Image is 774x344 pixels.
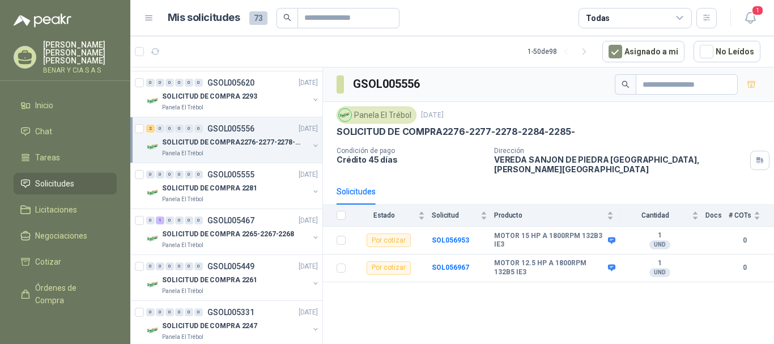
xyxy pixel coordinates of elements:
[156,171,164,179] div: 0
[620,205,705,227] th: Cantidad
[337,147,485,155] p: Condición de pago
[649,268,670,277] div: UND
[207,171,254,179] p: GSOL005555
[207,262,254,270] p: GSOL005449
[146,140,160,154] img: Company Logo
[175,171,184,179] div: 0
[620,259,699,268] b: 1
[146,76,320,112] a: 0 0 0 0 0 0 GSOL005620[DATE] Company LogoSOLICITUD DE COMPRA 2293Panela El Trébol
[299,124,318,134] p: [DATE]
[156,79,164,87] div: 0
[162,149,203,158] p: Panela El Trébol
[751,5,764,16] span: 1
[299,78,318,88] p: [DATE]
[146,308,155,316] div: 0
[194,79,203,87] div: 0
[146,122,320,158] a: 2 0 0 0 0 0 GSOL005556[DATE] Company LogoSOLICITUD DE COMPRA2276-2277-2278-2284-2285-Panela El Tr...
[494,205,620,227] th: Producto
[729,211,751,219] span: # COTs
[194,262,203,270] div: 0
[175,262,184,270] div: 0
[185,308,193,316] div: 0
[162,103,203,112] p: Panela El Trébol
[165,171,174,179] div: 0
[146,232,160,245] img: Company Logo
[740,8,760,28] button: 1
[494,232,605,249] b: MOTOR 15 HP A 1800RPM 132B3 IE3
[35,125,52,138] span: Chat
[146,214,320,250] a: 0 1 0 0 0 0 GSOL005467[DATE] Company LogoSOLICITUD DE COMPRA 2265-2267-2268Panela El Trébol
[194,171,203,179] div: 0
[367,233,411,247] div: Por cotizar
[432,236,469,244] a: SOL056953
[156,262,164,270] div: 0
[162,333,203,342] p: Panela El Trébol
[14,225,117,247] a: Negociaciones
[299,215,318,226] p: [DATE]
[35,282,106,307] span: Órdenes de Compra
[43,41,117,65] p: [PERSON_NAME] [PERSON_NAME] [PERSON_NAME]
[14,173,117,194] a: Solicitudes
[207,216,254,224] p: GSOL005467
[146,94,160,108] img: Company Logo
[165,216,174,224] div: 0
[194,125,203,133] div: 0
[162,287,203,296] p: Panela El Trébol
[705,205,729,227] th: Docs
[249,11,267,25] span: 73
[432,264,469,271] a: SOL056967
[694,41,760,62] button: No Leídos
[156,308,164,316] div: 0
[352,211,416,219] span: Estado
[367,261,411,275] div: Por cotizar
[337,155,485,164] p: Crédito 45 días
[299,307,318,318] p: [DATE]
[168,10,240,26] h1: Mis solicitudes
[146,262,155,270] div: 0
[14,95,117,116] a: Inicio
[194,308,203,316] div: 0
[337,107,416,124] div: Panela El Trébol
[165,79,174,87] div: 0
[207,125,254,133] p: GSOL005556
[194,216,203,224] div: 0
[43,67,117,74] p: BENAR Y CIA S A S
[14,14,71,27] img: Logo peakr
[35,203,77,216] span: Licitaciones
[353,75,422,93] h3: GSOL005556
[35,151,60,164] span: Tareas
[162,229,294,240] p: SOLICITUD DE COMPRA 2265-2267-2268
[729,205,774,227] th: # COTs
[146,186,160,199] img: Company Logo
[283,14,291,22] span: search
[35,99,53,112] span: Inicio
[494,155,746,174] p: VEREDA SANJON DE PIEDRA [GEOGRAPHIC_DATA] , [PERSON_NAME][GEOGRAPHIC_DATA]
[162,321,257,332] p: SOLICITUD DE COMPRA 2247
[185,262,193,270] div: 0
[146,324,160,337] img: Company Logo
[339,109,351,121] img: Company Logo
[146,216,155,224] div: 0
[432,211,478,219] span: Solicitud
[175,79,184,87] div: 0
[299,169,318,180] p: [DATE]
[165,125,174,133] div: 0
[146,278,160,291] img: Company Logo
[175,308,184,316] div: 0
[156,125,164,133] div: 0
[207,308,254,316] p: GSOL005331
[185,79,193,87] div: 0
[165,262,174,270] div: 0
[432,205,494,227] th: Solicitud
[337,185,376,198] div: Solicitudes
[146,171,155,179] div: 0
[337,126,575,138] p: SOLICITUD DE COMPRA2276-2277-2278-2284-2285-
[352,205,432,227] th: Estado
[185,171,193,179] div: 0
[162,195,203,204] p: Panela El Trébol
[146,260,320,296] a: 0 0 0 0 0 0 GSOL005449[DATE] Company LogoSOLICITUD DE COMPRA 2261Panela El Trébol
[35,256,61,268] span: Cotizar
[185,125,193,133] div: 0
